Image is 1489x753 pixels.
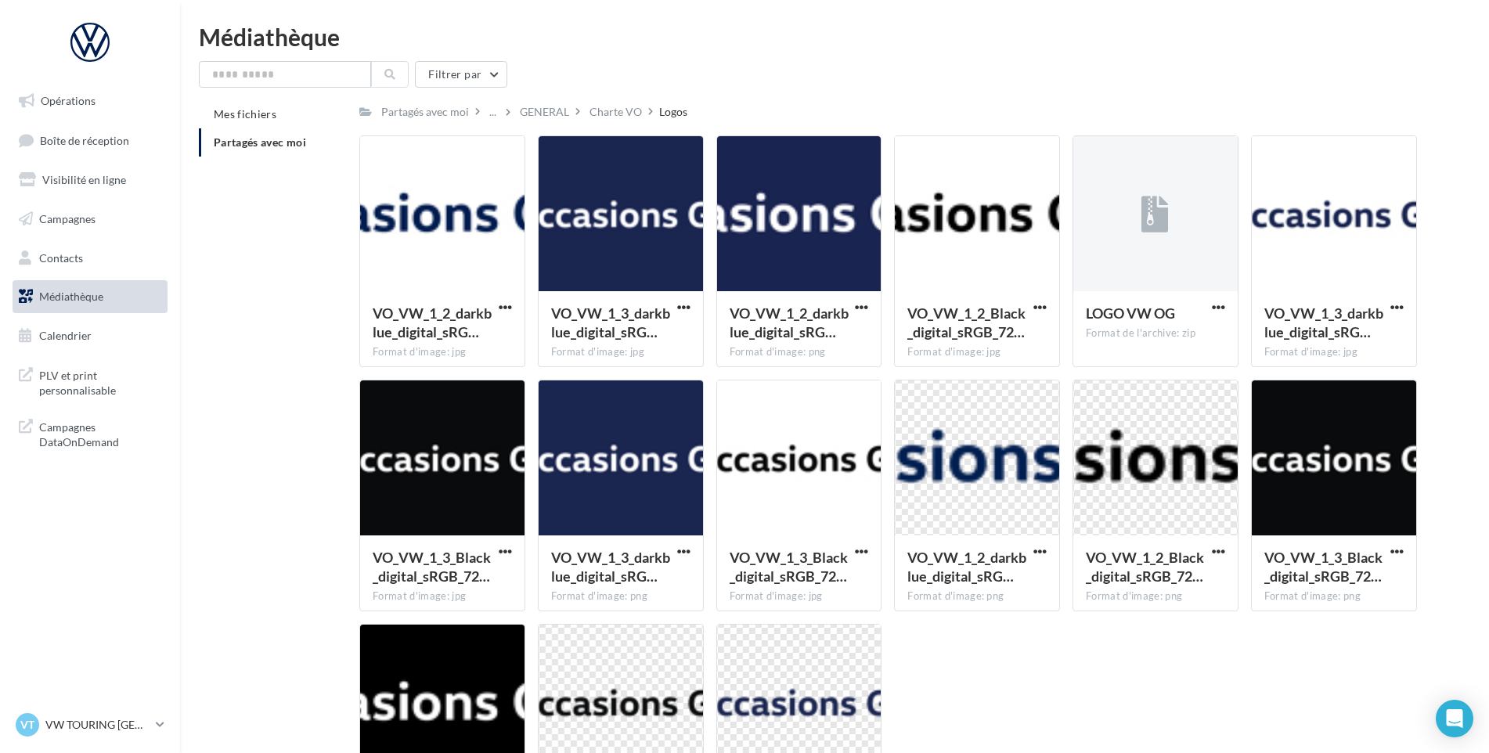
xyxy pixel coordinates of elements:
div: Open Intercom Messenger [1436,700,1473,737]
a: Visibilité en ligne [9,164,171,196]
span: Opérations [41,94,96,107]
a: Campagnes [9,203,171,236]
div: Médiathèque [199,25,1470,49]
div: Format d'image: jpg [1264,345,1404,359]
div: Format d'image: png [1264,589,1404,603]
span: Campagnes [39,212,96,225]
div: Format d'image: png [1086,589,1225,603]
div: Format d'image: jpg [551,345,690,359]
a: Contacts [9,242,171,275]
div: GENERAL [520,104,569,120]
span: VO_VW_1_3_Black_digital_sRGB_72dpi_NEG [373,549,491,585]
span: Partagés avec moi [214,135,306,149]
span: VO_VW_1_2_darkblue_digital_sRGB_72dpi_POS [373,304,492,340]
a: Campagnes DataOnDemand [9,410,171,456]
span: Campagnes DataOnDemand [39,416,161,450]
span: Contacts [39,250,83,264]
a: Médiathèque [9,280,171,313]
span: LOGO VW OG [1086,304,1175,322]
span: VO_VW_1_2_Black_digital_sRGB_72dpi_POS [907,304,1026,340]
button: Filtrer par [415,61,507,88]
span: VO_VW_1_2_Black_digital_sRGB_72dpi_POS [1086,549,1204,585]
span: VO_VW_1_3_Black_digital_sRGB_72dpi_POS [730,549,848,585]
span: VO_VW_1_3_darkblue_digital_sRGB_72dpi_POS [1264,304,1383,340]
span: Médiathèque [39,290,103,303]
div: Format d'image: png [907,589,1047,603]
span: Boîte de réception [40,133,129,146]
div: Logos [659,104,687,120]
span: VT [20,717,34,733]
div: Format d'image: jpg [907,345,1047,359]
div: Format d'image: png [551,589,690,603]
span: VO_VW_1_2_darkblue_digital_sRGB_72dpi_POS [907,549,1026,585]
div: Format d'image: jpg [373,589,512,603]
a: PLV et print personnalisable [9,358,171,405]
div: Charte VO [589,104,642,120]
a: Calendrier [9,319,171,352]
div: ... [486,101,499,123]
p: VW TOURING [GEOGRAPHIC_DATA] [45,717,150,733]
div: Partagés avec moi [381,104,469,120]
div: Format d'image: jpg [730,589,869,603]
div: Format de l'archive: zip [1086,326,1225,340]
span: Visibilité en ligne [42,173,126,186]
span: VO_VW_1_3_Black_digital_sRGB_72dpi_NEG [1264,549,1383,585]
span: Calendrier [39,329,92,342]
div: Format d'image: jpg [373,345,512,359]
span: VO_VW_1_2_darkblue_digital_sRGB_72dpi_NEG [730,304,849,340]
a: Opérations [9,85,171,117]
span: Mes fichiers [214,107,276,121]
span: PLV et print personnalisable [39,365,161,398]
a: VT VW TOURING [GEOGRAPHIC_DATA] [13,710,168,740]
span: VO_VW_1_3_darkblue_digital_sRGB_72dpi_NEG [551,304,670,340]
div: Format d'image: png [730,345,869,359]
a: Boîte de réception [9,124,171,157]
span: VO_VW_1_3_darkblue_digital_sRGB_72dpi_NEG [551,549,670,585]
